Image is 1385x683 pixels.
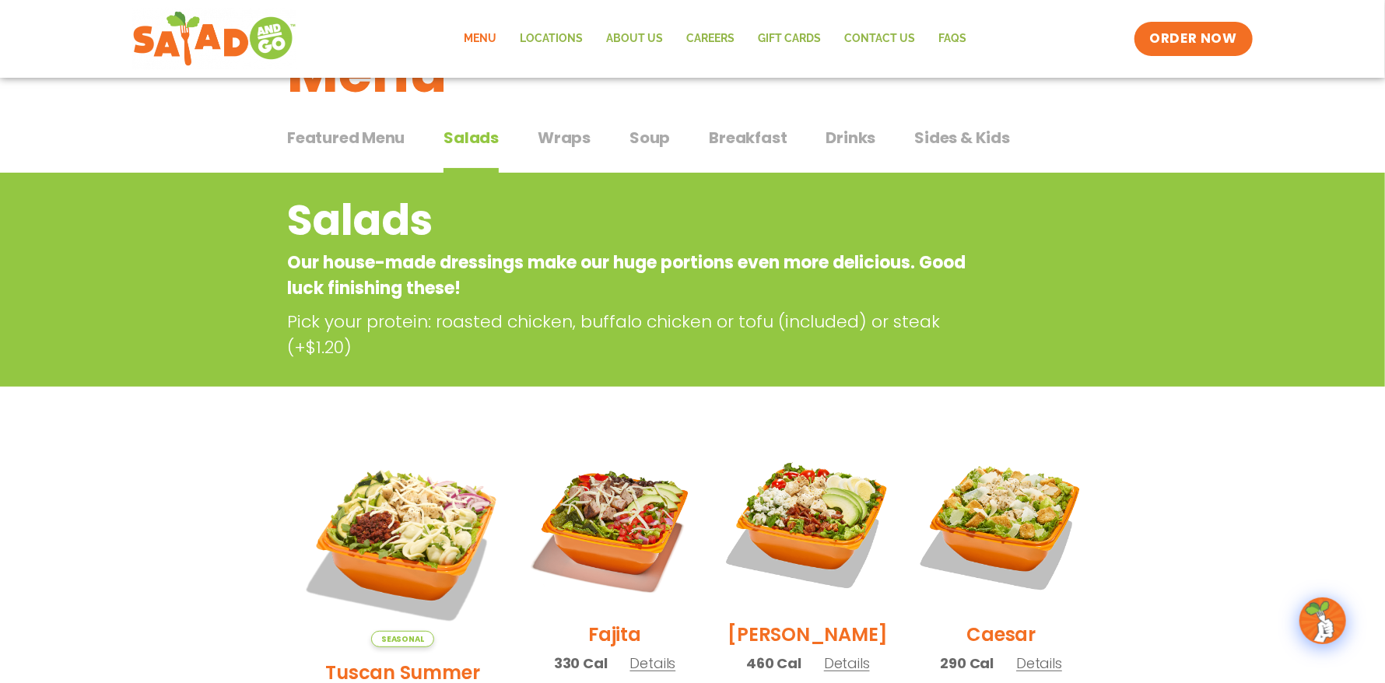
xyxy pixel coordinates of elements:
[287,121,1098,173] div: Tabbed content
[1134,22,1253,56] a: ORDER NOW
[630,653,676,673] span: Details
[287,250,973,301] p: Our house-made dressings make our huge portions even more delicious. Good luck finishing these!
[594,21,675,57] a: About Us
[967,621,1036,648] h2: Caesar
[709,126,787,149] span: Breakfast
[728,621,889,648] h2: [PERSON_NAME]
[1016,653,1062,673] span: Details
[371,631,434,647] span: Seasonal
[287,309,980,360] p: Pick your protein: roasted chicken, buffalo chicken or tofu (included) or steak (+$1.20)
[287,126,405,149] span: Featured Menu
[538,126,591,149] span: Wraps
[629,126,670,149] span: Soup
[1301,599,1345,643] img: wpChatIcon
[554,653,608,674] span: 330 Cal
[826,126,876,149] span: Drinks
[1150,30,1237,48] span: ORDER NOW
[746,21,833,57] a: GIFT CARDS
[530,440,700,609] img: Product photo for Fajita Salad
[917,440,1086,609] img: Product photo for Caesar Salad
[723,440,892,609] img: Product photo for Cobb Salad
[941,653,994,674] span: 290 Cal
[588,621,641,648] h2: Fajita
[287,189,973,252] h2: Salads
[508,21,594,57] a: Locations
[833,21,927,57] a: Contact Us
[132,8,296,70] img: new-SAG-logo-768×292
[299,440,507,647] img: Product photo for Tuscan Summer Salad
[452,21,508,57] a: Menu
[927,21,978,57] a: FAQs
[824,653,870,673] span: Details
[675,21,746,57] a: Careers
[444,126,499,149] span: Salads
[452,21,978,57] nav: Menu
[914,126,1010,149] span: Sides & Kids
[746,653,801,674] span: 460 Cal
